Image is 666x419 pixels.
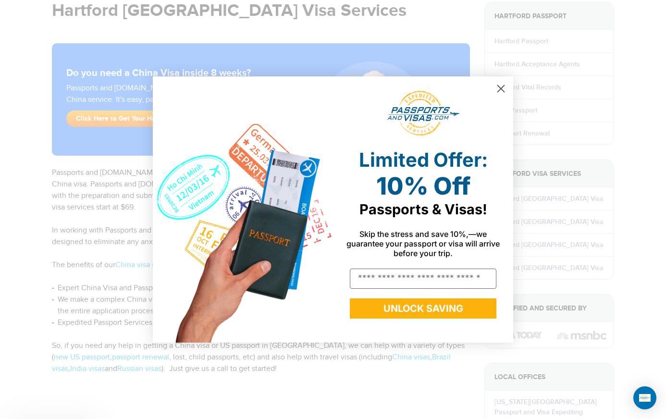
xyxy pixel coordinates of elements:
button: UNLOCK SAVING [350,298,496,319]
img: passports and visas [387,91,459,136]
div: Open Intercom Messenger [633,386,656,409]
span: 10% Off [376,172,470,200]
button: Close dialog [493,80,509,97]
img: de9cda0d-0715-46ca-9a25-073762a91ba7.png [153,76,333,342]
span: Passports & Visas! [359,201,487,218]
span: Skip the stress and save 10%,—we guarantee your passport or visa will arrive before your trip. [346,229,500,258]
span: Limited Offer: [359,148,488,172]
